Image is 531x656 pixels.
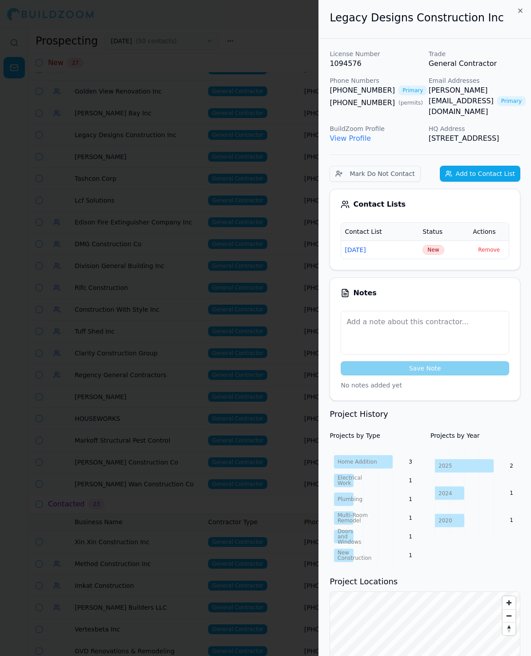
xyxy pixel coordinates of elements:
tspan: 2024 [438,490,452,496]
h4: Projects by Type [330,431,419,440]
text: 1 [409,477,413,483]
tspan: Home Addition [338,459,377,465]
p: Trade [429,49,520,58]
a: [PHONE_NUMBER] [330,98,395,108]
p: Email Addresses [429,76,520,85]
text: 1 [510,517,513,523]
h3: Project Locations [330,575,520,588]
p: HQ Address [429,124,520,133]
text: 1 [409,533,413,539]
h4: Projects by Year [430,431,520,440]
button: Remove [473,244,505,255]
tspan: Doors [338,528,353,534]
text: 1 [409,514,413,521]
tspan: Work [338,480,351,486]
p: 1094576 [330,58,421,69]
button: Mark Do Not Contact [330,166,420,182]
text: 1 [409,552,413,558]
h2: Legacy Designs Construction Inc [330,11,520,25]
tspan: Remodel [338,517,361,524]
p: General Contractor [429,58,520,69]
h3: Project History [330,408,520,420]
button: Zoom out [503,609,515,622]
p: [STREET_ADDRESS] [429,133,520,144]
tspan: Construction [338,555,371,561]
div: Contact Lists [341,200,509,209]
span: Primary [398,86,427,95]
tspan: Windows [338,539,362,545]
p: No notes added yet [341,381,509,390]
span: Primary [497,96,526,106]
button: Zoom in [503,596,515,609]
div: Notes [341,289,509,297]
span: ( permits ) [398,99,423,106]
text: 1 [409,496,413,502]
th: Contact List [341,223,419,240]
a: [PERSON_NAME][EMAIL_ADDRESS][DOMAIN_NAME] [429,85,494,117]
button: Add to Contact List [440,166,520,182]
tspan: Multi-Room [338,512,368,518]
tspan: and [338,534,348,540]
button: [DATE] [345,245,366,254]
text: 1 [510,489,513,496]
text: 2 [510,462,513,469]
th: Actions [469,223,509,240]
a: [PHONE_NUMBER] [330,85,395,96]
p: BuildZoom Profile [330,124,421,133]
tspan: Plumbing [338,496,362,502]
button: Reset bearing to north [503,622,515,635]
tspan: Electrical [338,475,362,481]
tspan: 2025 [438,463,452,469]
p: Phone Numbers [330,76,421,85]
span: Click to update status [422,245,444,255]
button: New [422,245,444,255]
text: 3 [409,458,413,464]
tspan: 2020 [438,517,452,523]
tspan: New [338,550,349,556]
th: Status [419,223,469,240]
a: View Profile [330,134,371,143]
p: License Number [330,49,421,58]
